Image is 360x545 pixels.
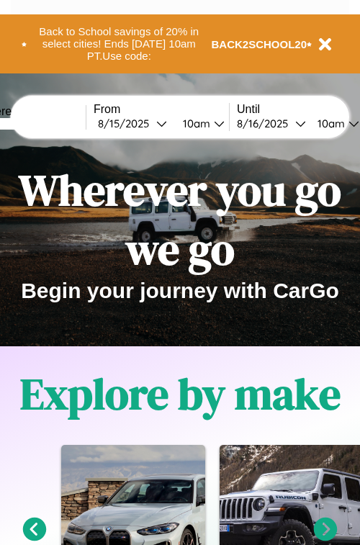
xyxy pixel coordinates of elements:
button: 10am [171,116,229,131]
button: 8/15/2025 [94,116,171,131]
div: 10am [176,117,214,130]
button: Back to School savings of 20% in select cities! Ends [DATE] 10am PT.Use code: [27,22,212,66]
b: BACK2SCHOOL20 [212,38,307,50]
div: 10am [310,117,348,130]
div: 8 / 16 / 2025 [237,117,295,130]
h1: Explore by make [20,364,341,423]
div: 8 / 15 / 2025 [98,117,156,130]
label: From [94,103,229,116]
